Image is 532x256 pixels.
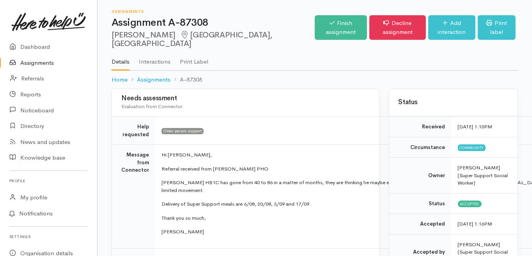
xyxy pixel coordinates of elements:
li: A-87308 [170,75,202,84]
span: Accepted [458,201,482,207]
td: Owner [389,158,452,194]
h1: Assignment A-87308 [112,17,315,28]
td: Received [389,117,452,137]
td: Message from Connector [112,145,155,249]
time: [DATE] 1:10PM [458,123,493,130]
span: Community [458,144,486,151]
span: [PERSON_NAME] (Super Support Social Worker) [458,164,508,186]
h6: Profile [9,176,88,186]
td: Status [389,193,452,214]
a: Print Label [180,48,208,70]
time: [DATE] 1:16PM [458,220,493,227]
a: Add interaction [428,15,476,40]
a: Details [112,48,129,71]
span: Older person support [161,128,204,134]
td: Accepted [389,214,452,235]
a: Home [112,75,128,84]
td: Help requested [112,117,155,145]
span: [GEOGRAPHIC_DATA], [GEOGRAPHIC_DATA] [112,30,272,48]
td: Circumstance [389,137,452,158]
a: Interactions [139,48,170,70]
h3: Status [399,99,508,106]
nav: breadcrumb [112,71,518,89]
a: Assignments [137,75,170,84]
a: Finish assignment [315,15,367,40]
h6: Settings [9,231,88,242]
a: Print label [478,15,516,40]
span: Evaluation from Connector [121,103,183,110]
h3: Needs assessment [121,95,370,102]
h6: Assignments [112,9,315,14]
a: Decline assignment [369,15,426,40]
h2: [PERSON_NAME] [112,31,315,48]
